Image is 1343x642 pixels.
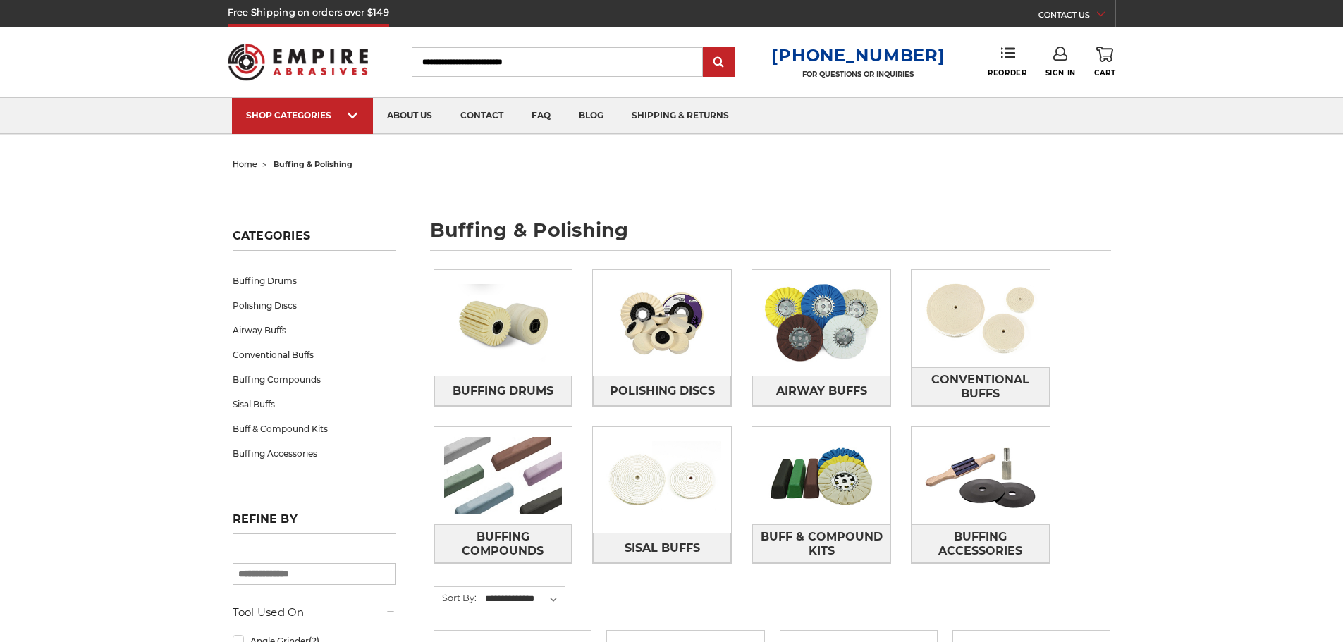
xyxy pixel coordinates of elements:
[233,416,396,441] a: Buff & Compound Kits
[434,524,572,563] a: Buffing Compounds
[453,379,553,403] span: Buffing Drums
[434,427,572,524] img: Buffing Compounds
[988,68,1026,78] span: Reorder
[233,441,396,466] a: Buffing Accessories
[593,274,731,371] img: Polishing Discs
[753,525,890,563] span: Buff & Compound Kits
[434,274,572,371] img: Buffing Drums
[274,159,352,169] span: buffing & polishing
[705,49,733,77] input: Submit
[618,98,743,134] a: shipping & returns
[483,588,565,610] select: Sort By:
[912,270,1050,367] img: Conventional Buffs
[434,587,477,608] label: Sort By:
[517,98,565,134] a: faq
[625,536,700,560] span: Sisal Buffs
[233,342,396,367] a: Conventional Buffs
[446,98,517,134] a: contact
[434,376,572,406] a: Buffing Drums
[233,293,396,318] a: Polishing Discs
[228,35,369,89] img: Empire Abrasives
[435,525,572,563] span: Buffing Compounds
[912,524,1050,563] a: Buffing Accessories
[1045,68,1076,78] span: Sign In
[771,70,945,79] p: FOR QUESTIONS OR INQUIRIES
[593,533,731,563] a: Sisal Buffs
[988,47,1026,77] a: Reorder
[776,379,867,403] span: Airway Buffs
[752,274,890,371] img: Airway Buffs
[752,427,890,524] img: Buff & Compound Kits
[233,229,396,251] h5: Categories
[771,45,945,66] a: [PHONE_NUMBER]
[593,376,731,406] a: Polishing Discs
[593,431,731,529] img: Sisal Buffs
[1094,68,1115,78] span: Cart
[233,268,396,293] a: Buffing Drums
[233,512,396,534] h5: Refine by
[912,367,1050,406] a: Conventional Buffs
[233,604,396,621] h5: Tool Used On
[246,110,359,121] div: SHOP CATEGORIES
[912,525,1049,563] span: Buffing Accessories
[233,392,396,416] a: Sisal Buffs
[752,376,890,406] a: Airway Buffs
[233,159,257,169] a: home
[1094,47,1115,78] a: Cart
[912,368,1049,406] span: Conventional Buffs
[373,98,446,134] a: about us
[912,427,1050,524] img: Buffing Accessories
[1038,7,1115,27] a: CONTACT US
[752,524,890,563] a: Buff & Compound Kits
[233,318,396,342] a: Airway Buffs
[565,98,618,134] a: blog
[233,367,396,392] a: Buffing Compounds
[610,379,715,403] span: Polishing Discs
[430,221,1111,251] h1: buffing & polishing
